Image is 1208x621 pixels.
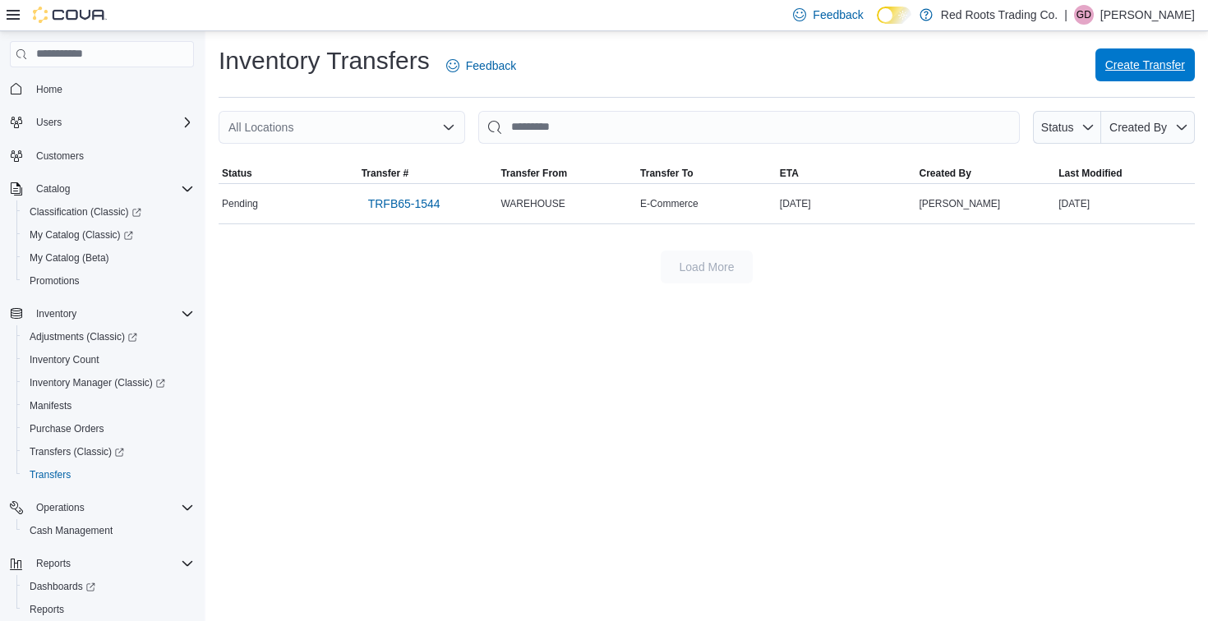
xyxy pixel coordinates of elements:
[23,327,144,347] a: Adjustments (Classic)
[16,575,201,598] a: Dashboards
[219,44,430,77] h1: Inventory Transfers
[497,163,637,183] button: Transfer From
[23,465,194,485] span: Transfers
[1095,48,1195,81] button: Create Transfer
[30,580,95,593] span: Dashboards
[30,79,194,99] span: Home
[30,179,194,199] span: Catalog
[640,197,699,210] span: E-Commerce
[877,7,911,24] input: Dark Mode
[362,167,408,180] span: Transfer #
[920,197,1001,210] span: [PERSON_NAME]
[23,521,119,540] a: Cash Management
[23,396,78,416] a: Manifests
[36,182,70,195] span: Catalog
[1033,111,1101,144] button: Status
[222,197,258,210] span: Pending
[941,5,1058,25] p: Red Roots Trading Co.
[777,163,916,183] button: ETA
[30,468,71,481] span: Transfers
[920,167,971,180] span: Created By
[30,145,194,166] span: Customers
[813,7,863,23] span: Feedback
[23,396,194,416] span: Manifests
[1055,194,1195,214] div: [DATE]
[219,163,358,183] button: Status
[36,149,84,163] span: Customers
[30,251,109,264] span: My Catalog (Beta)
[23,248,194,268] span: My Catalog (Beta)
[30,113,194,132] span: Users
[661,251,753,283] button: Load More
[30,376,165,389] span: Inventory Manager (Classic)
[637,163,777,183] button: Transfer To
[30,353,99,366] span: Inventory Count
[442,121,455,134] button: Open list of options
[16,598,201,621] button: Reports
[1109,121,1167,134] span: Created By
[1100,5,1195,25] p: [PERSON_NAME]
[30,422,104,435] span: Purchase Orders
[466,57,516,74] span: Feedback
[368,195,440,212] span: TRFB65-1544
[16,200,201,223] a: Classification (Classic)
[23,202,148,222] a: Classification (Classic)
[3,177,201,200] button: Catalog
[30,603,64,616] span: Reports
[30,304,83,324] button: Inventory
[16,269,201,292] button: Promotions
[36,116,62,129] span: Users
[23,600,71,619] a: Reports
[3,77,201,101] button: Home
[780,167,799,180] span: ETA
[3,496,201,519] button: Operations
[222,167,252,180] span: Status
[500,167,567,180] span: Transfer From
[23,225,140,245] a: My Catalog (Classic)
[23,419,111,439] a: Purchase Orders
[30,146,90,166] a: Customers
[30,274,80,287] span: Promotions
[23,202,194,222] span: Classification (Classic)
[30,113,68,132] button: Users
[358,163,498,183] button: Transfer #
[500,197,565,210] span: WAREHOUSE
[30,330,137,343] span: Adjustments (Classic)
[478,111,1020,144] input: This is a search bar. After typing your query, hit enter to filter the results lower in the page.
[777,194,916,214] div: [DATE]
[23,225,194,245] span: My Catalog (Classic)
[23,419,194,439] span: Purchase Orders
[30,554,77,573] button: Reports
[23,271,86,291] a: Promotions
[23,373,194,393] span: Inventory Manager (Classic)
[1064,5,1067,25] p: |
[3,144,201,168] button: Customers
[16,325,201,348] a: Adjustments (Classic)
[3,302,201,325] button: Inventory
[36,501,85,514] span: Operations
[1077,5,1091,25] span: GD
[362,187,447,220] a: TRFB65-1544
[1074,5,1094,25] div: Giles De Souza
[23,442,131,462] a: Transfers (Classic)
[23,373,172,393] a: Inventory Manager (Classic)
[16,417,201,440] button: Purchase Orders
[1041,121,1074,134] span: Status
[30,445,124,458] span: Transfers (Classic)
[23,442,194,462] span: Transfers (Classic)
[23,248,116,268] a: My Catalog (Beta)
[30,179,76,199] button: Catalog
[16,519,201,542] button: Cash Management
[3,111,201,134] button: Users
[23,465,77,485] a: Transfers
[16,440,201,463] a: Transfers (Classic)
[30,80,69,99] a: Home
[30,228,133,241] span: My Catalog (Classic)
[3,552,201,575] button: Reports
[16,223,201,246] a: My Catalog (Classic)
[877,24,878,25] span: Dark Mode
[640,167,693,180] span: Transfer To
[30,498,194,517] span: Operations
[16,246,201,269] button: My Catalog (Beta)
[23,600,194,619] span: Reports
